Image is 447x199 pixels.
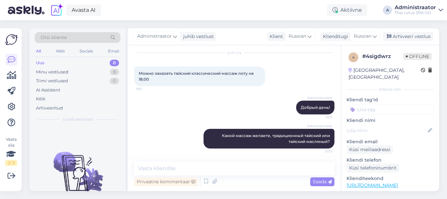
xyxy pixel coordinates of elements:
span: Administraator [307,95,332,100]
div: 2 / 3 [5,160,17,166]
div: 0 [110,60,119,66]
div: [DATE] [134,50,334,55]
span: Administraator [137,33,172,40]
div: A [383,6,392,15]
div: Arhiveeritud [36,105,63,111]
div: Aktiivne [327,4,367,16]
div: Klient [267,33,283,40]
p: Vaata edasi ... [347,191,434,197]
p: Klienditeekond [347,175,434,182]
div: Kõik [36,96,45,102]
div: Tiimi vestlused [36,78,68,84]
img: explore-ai [50,3,63,17]
span: Administraator [307,124,332,129]
div: Arhiveeri vestlus [383,32,433,41]
input: Lisa tag [347,105,434,114]
input: Lisa nimi [347,127,426,134]
span: Offline [403,53,432,60]
div: Web [55,47,66,55]
span: Можно заказать тайский классический массаж лоту на 18;00 [139,71,255,82]
span: Russian [289,33,306,40]
p: Kliendi email [347,138,434,145]
div: juhib vestlust [181,33,214,40]
span: 4 [352,55,355,60]
a: [URL][DOMAIN_NAME] [347,182,398,188]
p: Kliendi telefon [347,157,434,164]
span: 10:11 [308,115,332,120]
div: Klienditugi [320,33,348,40]
div: 8 [110,69,119,75]
img: No chats [29,140,126,199]
span: Otsi kliente [41,34,67,41]
div: All [35,47,42,55]
div: Küsi telefoninumbrit [347,164,399,172]
a: AdministraatorThai Lotus SPA OÜ [395,5,443,15]
div: AI Assistent [36,87,60,93]
a: Avasta AI [66,5,101,16]
div: Privaatne kommentaar [134,177,198,186]
span: Uued vestlused [63,116,93,122]
div: Administraator [395,5,436,10]
div: Küsi meiliaadressi [347,145,393,154]
p: Kliendi tag'id [347,96,434,103]
div: Minu vestlused [36,69,68,75]
span: Saada [313,179,332,185]
div: Socials [78,47,94,55]
img: Askly Logo [5,33,18,46]
span: Какой массаж желаете, традиционный тайский или тайский масляный? [222,133,331,144]
span: 9:51 [136,87,161,91]
span: Добрый день! [301,105,330,110]
div: Vaata siia [5,136,17,166]
div: # 4sigdwrz [362,52,403,60]
div: 0 [110,78,119,84]
span: Russian [354,33,371,40]
div: [GEOGRAPHIC_DATA], [GEOGRAPHIC_DATA] [349,67,421,81]
span: 10:12 [308,149,332,154]
p: Kliendi nimi [347,117,434,124]
div: Email [107,47,120,55]
div: Uus [36,60,45,66]
div: Kliendi info [347,87,434,92]
div: Thai Lotus SPA OÜ [395,10,436,15]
